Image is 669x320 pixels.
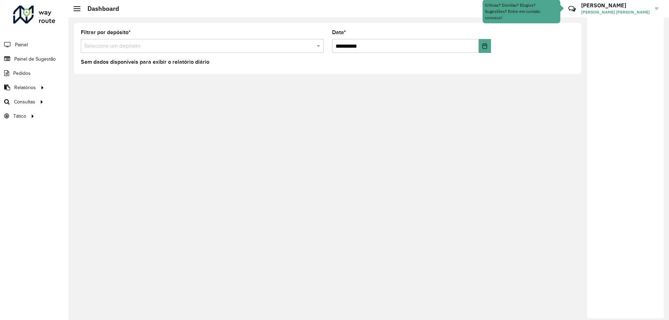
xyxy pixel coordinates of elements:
span: [PERSON_NAME] [PERSON_NAME] [581,9,650,15]
h2: Dashboard [80,5,119,13]
span: Relatórios [14,84,36,91]
h3: [PERSON_NAME] [581,2,650,9]
a: Contato Rápido [564,1,579,16]
span: Painel de Sugestão [14,55,56,63]
span: Consultas [14,98,35,106]
label: Filtrar por depósito [81,28,131,37]
label: Data [332,28,346,37]
button: Choose Date [479,39,491,53]
span: Pedidos [13,70,31,77]
label: Sem dados disponíveis para exibir o relatório diário [81,58,209,66]
span: Painel [15,41,28,48]
span: Tático [13,112,26,120]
